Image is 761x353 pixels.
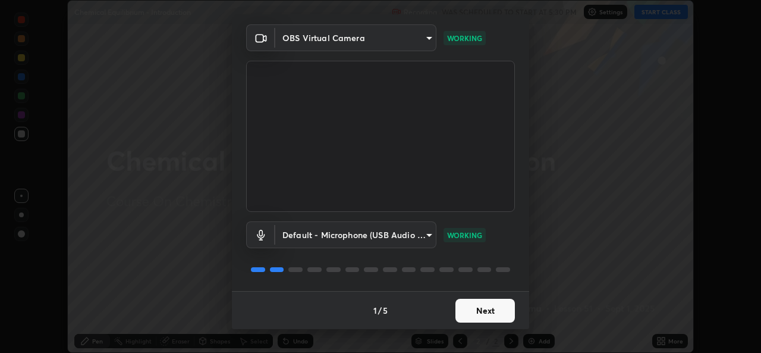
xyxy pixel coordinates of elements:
[447,33,482,43] p: WORKING
[447,230,482,240] p: WORKING
[373,304,377,317] h4: 1
[275,221,436,248] div: OBS Virtual Camera
[383,304,388,317] h4: 5
[455,299,515,323] button: Next
[275,24,436,51] div: OBS Virtual Camera
[378,304,382,317] h4: /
